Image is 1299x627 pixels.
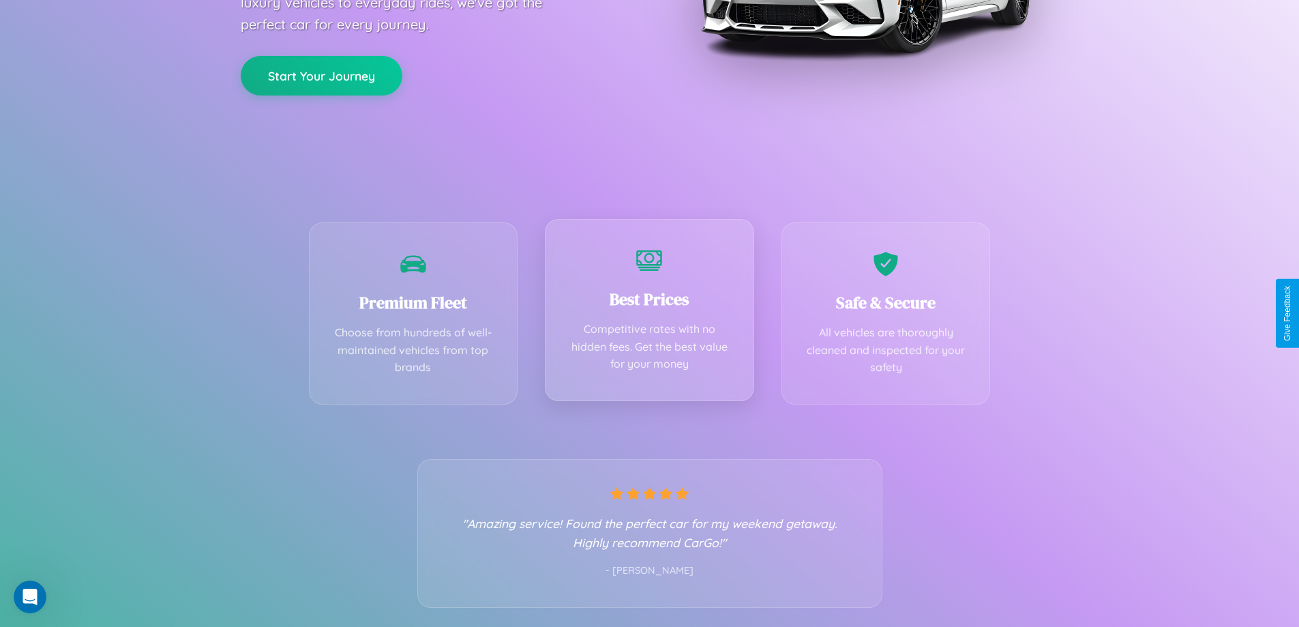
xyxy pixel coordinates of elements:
h3: Best Prices [566,288,733,310]
p: Choose from hundreds of well-maintained vehicles from top brands [330,324,497,377]
p: "Amazing service! Found the perfect car for my weekend getaway. Highly recommend CarGo!" [445,514,854,552]
p: Competitive rates with no hidden fees. Get the best value for your money [566,321,733,373]
button: Start Your Journey [241,56,402,96]
h3: Premium Fleet [330,291,497,314]
h3: Safe & Secure [803,291,970,314]
iframe: Intercom live chat [14,581,46,613]
p: All vehicles are thoroughly cleaned and inspected for your safety [803,324,970,377]
div: Give Feedback [1283,286,1292,341]
p: - [PERSON_NAME] [445,562,854,580]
